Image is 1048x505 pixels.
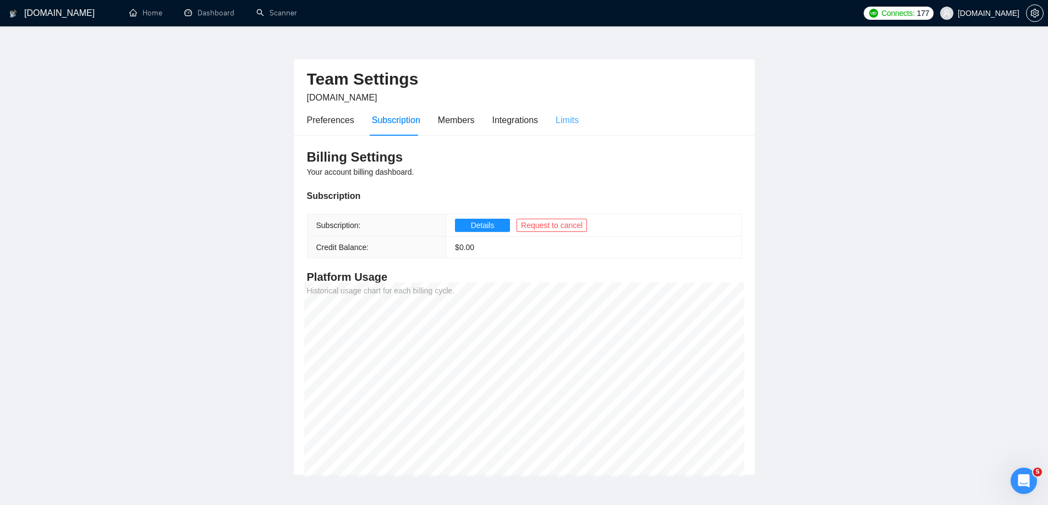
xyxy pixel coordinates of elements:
img: logo [9,5,17,23]
div: Limits [556,113,579,127]
a: setting [1026,9,1044,18]
div: Members [438,113,475,127]
span: Connects: [881,7,914,19]
span: 5 [1033,468,1042,476]
div: Integrations [492,113,539,127]
span: Request to cancel [521,219,583,231]
span: Details [471,219,495,231]
h4: Platform Usage [307,269,742,285]
img: upwork-logo.png [869,9,878,18]
div: Subscription [307,189,742,203]
span: $ 0.00 [455,243,474,252]
span: Your account billing dashboard. [307,168,414,176]
div: Preferences [307,113,354,127]
span: Subscription: [316,221,361,230]
button: Details [455,219,510,232]
h2: Team Settings [307,68,742,91]
a: searchScanner [256,8,297,18]
span: user [943,9,951,17]
button: Request to cancel [517,219,587,232]
a: dashboardDashboard [184,8,234,18]
iframe: Intercom live chat [1011,468,1037,494]
span: Credit Balance: [316,243,369,252]
a: homeHome [129,8,162,18]
h3: Billing Settings [307,148,742,166]
span: 177 [917,7,929,19]
button: setting [1026,4,1044,22]
span: [DOMAIN_NAME] [307,93,377,102]
div: Subscription [372,113,420,127]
